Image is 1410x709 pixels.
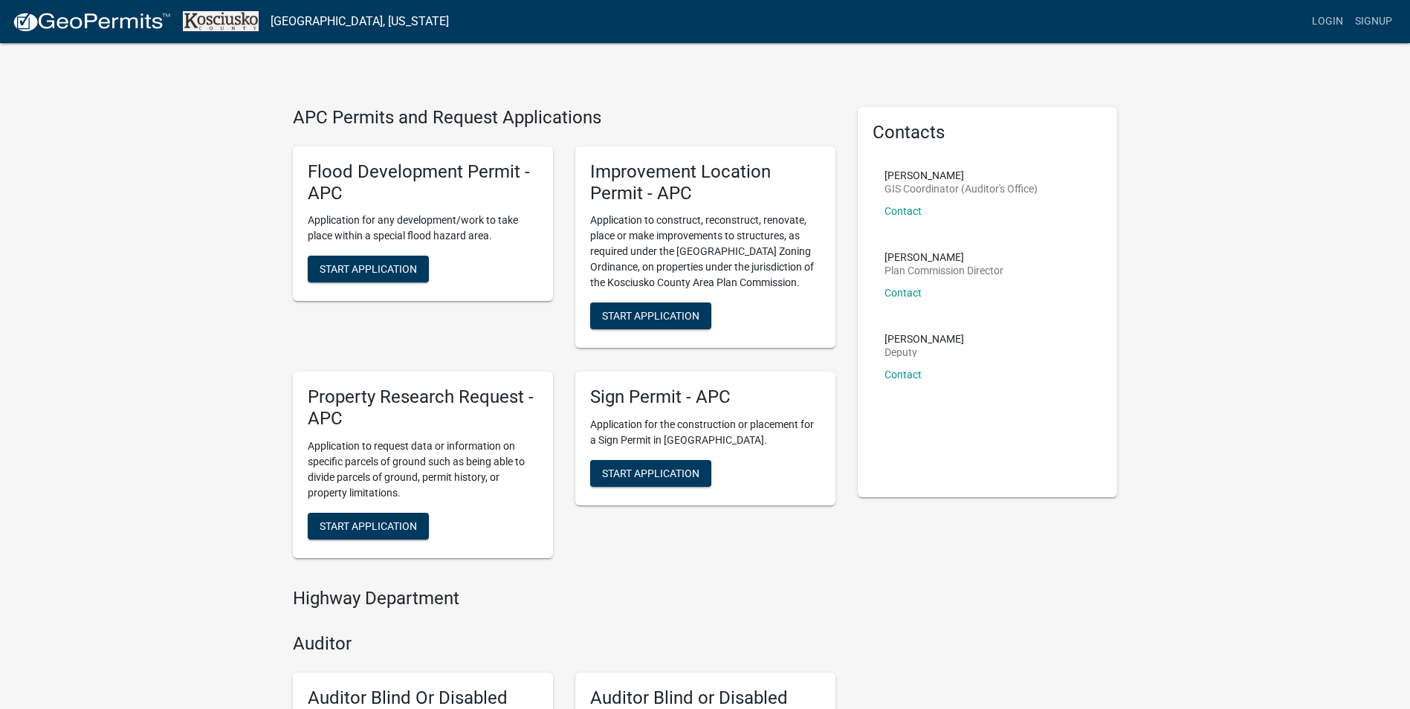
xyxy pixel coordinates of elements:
[602,467,699,479] span: Start Application
[885,184,1038,194] p: GIS Coordinator (Auditor's Office)
[308,513,429,540] button: Start Application
[293,633,835,655] h4: Auditor
[590,213,821,291] p: Application to construct, reconstruct, renovate, place or make improvements to structures, as req...
[308,213,538,244] p: Application for any development/work to take place within a special flood hazard area.
[183,11,259,31] img: Kosciusko County, Indiana
[885,170,1038,181] p: [PERSON_NAME]
[293,107,835,129] h4: APC Permits and Request Applications
[873,122,1103,143] h5: Contacts
[293,588,835,609] h4: Highway Department
[885,334,964,344] p: [PERSON_NAME]
[320,263,417,275] span: Start Application
[602,310,699,322] span: Start Application
[590,460,711,487] button: Start Application
[308,386,538,430] h5: Property Research Request - APC
[885,252,1003,262] p: [PERSON_NAME]
[308,438,538,501] p: Application to request data or information on specific parcels of ground such as being able to di...
[590,386,821,408] h5: Sign Permit - APC
[308,161,538,204] h5: Flood Development Permit - APC
[885,347,964,357] p: Deputy
[590,417,821,448] p: Application for the construction or placement for a Sign Permit in [GEOGRAPHIC_DATA].
[308,687,538,709] h5: Auditor Blind Or Disabled
[885,369,922,381] a: Contact
[590,302,711,329] button: Start Application
[1306,7,1349,36] a: Login
[885,265,1003,276] p: Plan Commission Director
[320,519,417,531] span: Start Application
[590,161,821,204] h5: Improvement Location Permit - APC
[271,9,449,34] a: [GEOGRAPHIC_DATA], [US_STATE]
[885,287,922,299] a: Contact
[1349,7,1398,36] a: Signup
[308,256,429,282] button: Start Application
[885,205,922,217] a: Contact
